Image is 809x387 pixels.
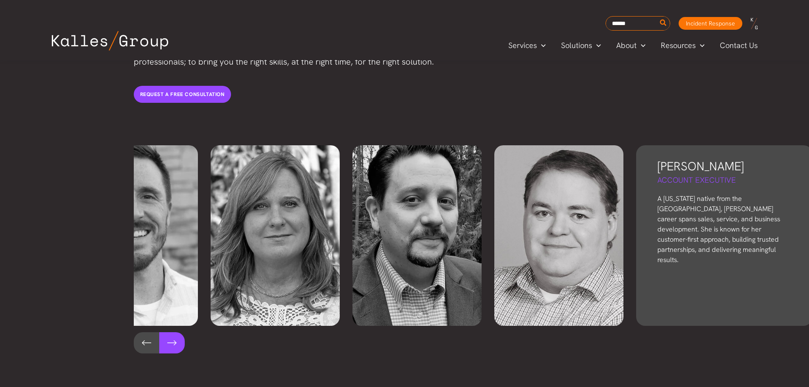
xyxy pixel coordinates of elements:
h5: Account Executive [657,175,791,185]
a: AboutMenu Toggle [609,39,653,52]
span: About [616,39,637,52]
h3: [PERSON_NAME] [657,158,791,175]
span: Menu Toggle [637,39,646,52]
img: Kalles Group [52,31,168,51]
a: Incident Response [679,17,742,30]
span: Menu Toggle [696,39,705,52]
span: Solutions [561,39,592,52]
a: ServicesMenu Toggle [501,39,553,52]
span: Services [508,39,537,52]
span: Contact Us [720,39,758,52]
span: Resources [661,39,696,52]
p: A [US_STATE] native from the [GEOGRAPHIC_DATA], [PERSON_NAME] career spans sales, service, and bu... [657,194,791,265]
nav: Primary Site Navigation [501,38,766,52]
span: Request a free consultation [140,91,225,98]
a: ResourcesMenu Toggle [653,39,712,52]
button: Search [658,17,669,30]
a: Request a free consultation [134,86,231,103]
a: SolutionsMenu Toggle [553,39,609,52]
span: Menu Toggle [592,39,601,52]
span: Menu Toggle [537,39,546,52]
a: Contact Us [712,39,766,52]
